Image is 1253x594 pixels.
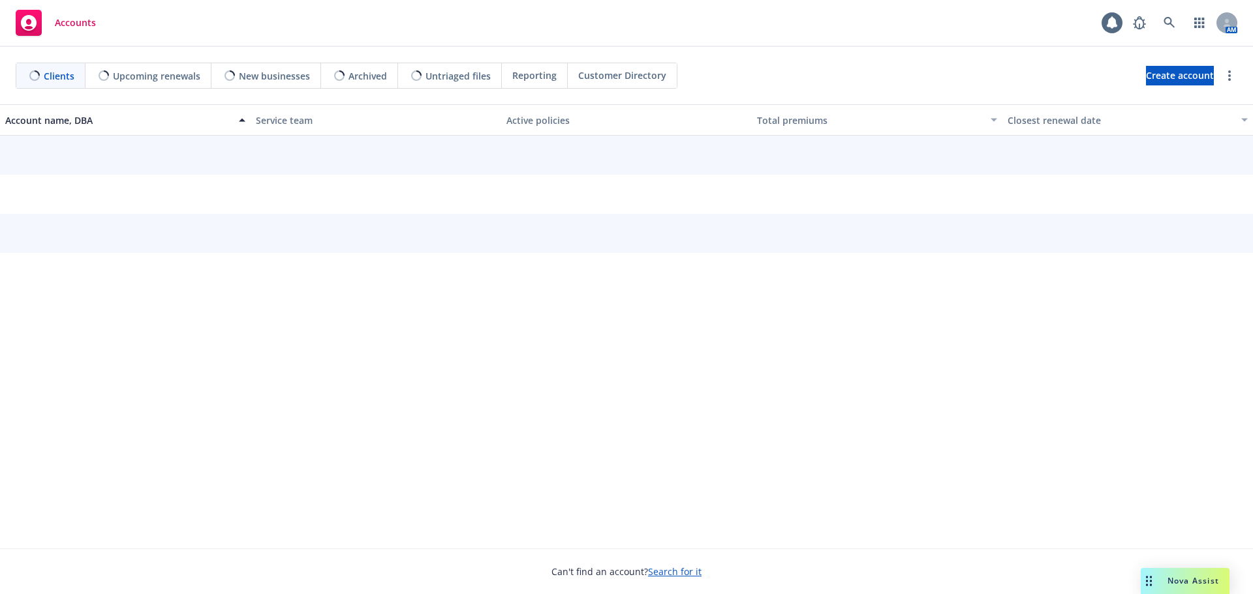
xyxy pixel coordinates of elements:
[506,113,747,127] div: Active policies
[251,104,501,136] button: Service team
[113,69,200,83] span: Upcoming renewals
[1186,10,1213,36] a: Switch app
[551,565,702,578] span: Can't find an account?
[1002,104,1253,136] button: Closest renewal date
[44,69,74,83] span: Clients
[256,113,496,127] div: Service team
[1146,66,1214,85] a: Create account
[10,5,101,41] a: Accounts
[512,68,557,82] span: Reporting
[501,104,752,136] button: Active policies
[1008,113,1233,127] div: Closest renewal date
[239,69,310,83] span: New businesses
[1141,568,1230,594] button: Nova Assist
[5,113,231,127] div: Account name, DBA
[578,68,666,82] span: Customer Directory
[1156,10,1183,36] a: Search
[752,104,1002,136] button: Total premiums
[1141,568,1157,594] div: Drag to move
[1222,68,1237,83] a: more
[1168,575,1219,586] span: Nova Assist
[757,113,983,127] div: Total premiums
[1146,63,1214,88] span: Create account
[648,565,702,578] a: Search for it
[425,69,491,83] span: Untriaged files
[55,18,96,28] span: Accounts
[348,69,387,83] span: Archived
[1126,10,1152,36] a: Report a Bug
